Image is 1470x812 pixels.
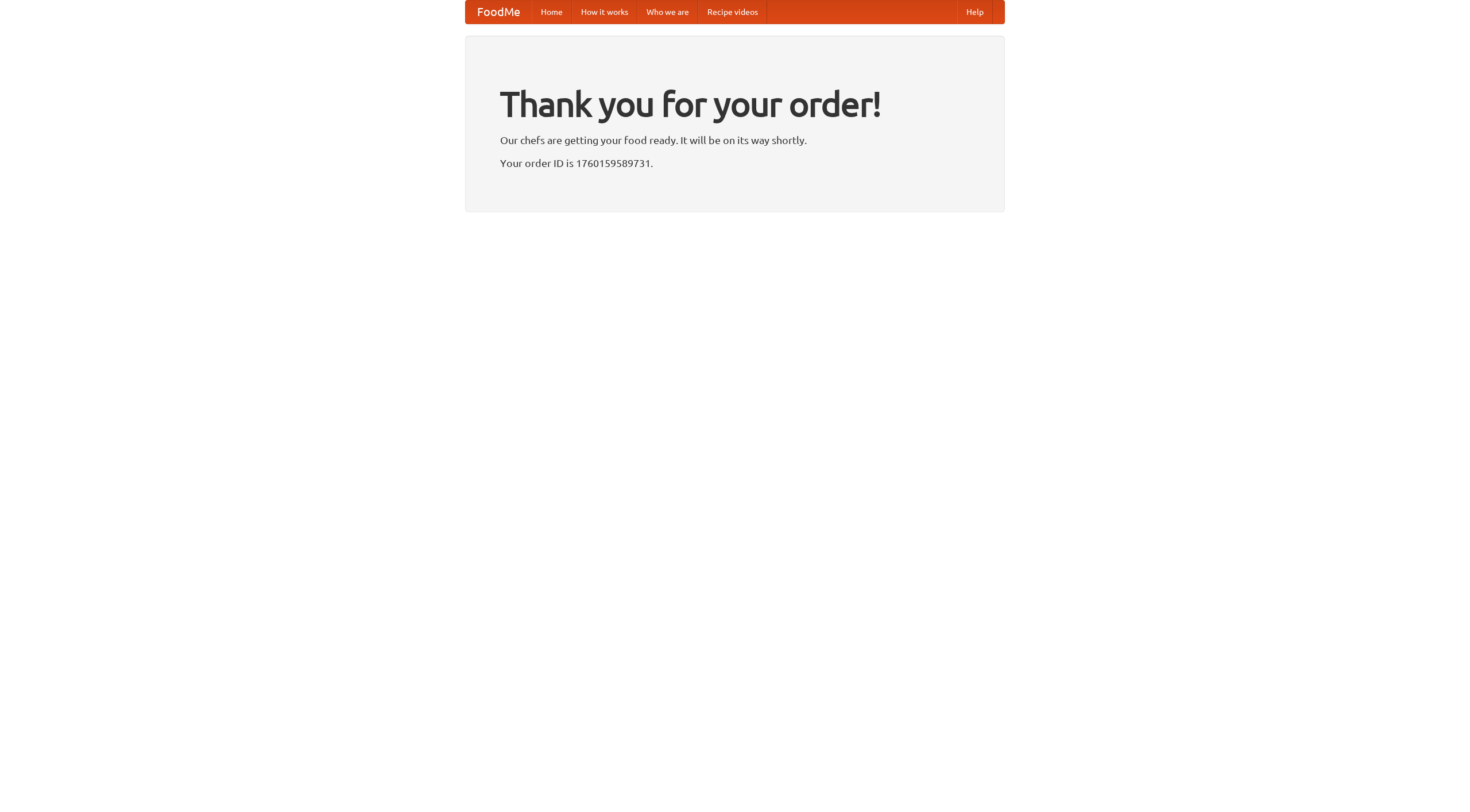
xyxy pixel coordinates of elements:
h1: Thank you for your order! [500,76,970,131]
a: Help [957,1,993,24]
p: Your order ID is 1760159589731. [500,154,970,172]
p: Our chefs are getting your food ready. It will be on its way shortly. [500,131,970,149]
a: How it works [572,1,637,24]
a: Recipe videos [698,1,767,24]
a: Home [532,1,572,24]
a: Who we are [637,1,698,24]
a: FoodMe [466,1,532,24]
